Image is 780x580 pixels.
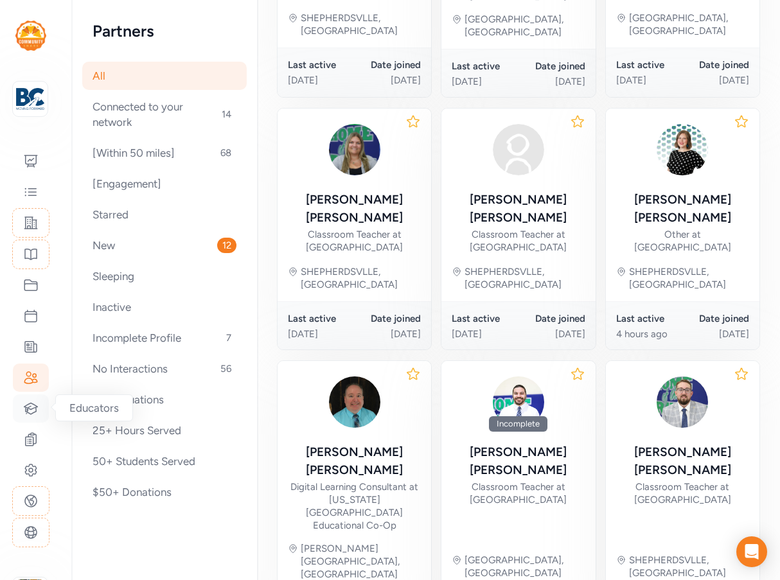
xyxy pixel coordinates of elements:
[616,191,749,227] div: [PERSON_NAME] [PERSON_NAME]
[651,119,713,180] img: L0T4gwDmRamowUAsDkZN
[355,328,421,340] div: [DATE]
[215,145,236,161] span: 68
[682,74,749,87] div: [DATE]
[519,75,585,88] div: [DATE]
[355,74,421,87] div: [DATE]
[452,443,585,479] div: [PERSON_NAME] [PERSON_NAME]
[519,328,585,340] div: [DATE]
[682,58,749,71] div: Date joined
[82,416,247,444] div: 25+ Hours Served
[651,371,713,433] img: t7Bmp0TnTNujvjzwMWFA
[82,293,247,321] div: Inactive
[15,21,46,51] img: logo
[288,228,421,254] div: Classroom Teacher at [GEOGRAPHIC_DATA]
[452,480,585,506] div: Classroom Teacher at [GEOGRAPHIC_DATA]
[452,328,519,340] div: [DATE]
[288,58,355,71] div: Last active
[288,443,421,479] div: [PERSON_NAME] [PERSON_NAME]
[616,58,683,71] div: Last active
[355,58,421,71] div: Date joined
[452,75,519,88] div: [DATE]
[682,312,749,325] div: Date joined
[682,328,749,340] div: [DATE]
[629,554,749,579] div: SHEPHERDSVLLE, [GEOGRAPHIC_DATA]
[465,554,585,579] div: [GEOGRAPHIC_DATA], [GEOGRAPHIC_DATA]
[324,371,386,433] img: Dtz8vhSQpGZvbmxDfeF8
[616,443,749,479] div: [PERSON_NAME] [PERSON_NAME]
[82,170,247,198] div: [Engagement]
[519,312,585,325] div: Date joined
[82,62,247,90] div: All
[82,200,247,229] div: Starred
[489,416,547,432] div: Incomplete
[629,265,749,291] div: SHEPHERDSVLLE, [GEOGRAPHIC_DATA]
[82,139,247,167] div: [Within 50 miles]
[288,191,421,227] div: [PERSON_NAME] [PERSON_NAME]
[465,265,585,291] div: SHEPHERDSVLLE, [GEOGRAPHIC_DATA]
[82,92,247,136] div: Connected to your network
[16,85,44,113] img: logo
[288,312,355,325] div: Last active
[488,371,549,433] img: 83Nfn7VJSQuo1KjdHEdZ
[736,536,767,567] div: Open Intercom Messenger
[324,119,386,180] img: CcSg2chRTu6Dh2RwuTKu
[452,60,519,73] div: Last active
[616,74,683,87] div: [DATE]
[217,107,236,122] span: 14
[215,361,236,376] span: 56
[82,355,247,383] div: No Interactions
[355,312,421,325] div: Date joined
[616,228,749,254] div: Other at [GEOGRAPHIC_DATA]
[93,21,236,41] h2: Partners
[288,328,355,340] div: [DATE]
[629,12,749,37] div: [GEOGRAPHIC_DATA], [GEOGRAPHIC_DATA]
[288,74,355,87] div: [DATE]
[465,13,585,39] div: [GEOGRAPHIC_DATA], [GEOGRAPHIC_DATA]
[616,328,683,340] div: 4 hours ago
[301,12,421,37] div: SHEPHERDSVLLE, [GEOGRAPHIC_DATA]
[488,119,549,180] img: avatar38fbb18c.svg
[82,324,247,352] div: Incomplete Profile
[82,447,247,475] div: 50+ Students Served
[301,265,421,291] div: SHEPHERDSVLLE, [GEOGRAPHIC_DATA]
[288,480,421,532] div: Digital Learning Consultant at [US_STATE][GEOGRAPHIC_DATA] Educational Co-Op
[452,191,585,227] div: [PERSON_NAME] [PERSON_NAME]
[82,385,247,414] div: 3+ Evaluations
[616,480,749,506] div: Classroom Teacher at [GEOGRAPHIC_DATA]
[82,262,247,290] div: Sleeping
[82,231,247,259] div: New
[217,238,236,253] span: 12
[519,60,585,73] div: Date joined
[82,478,247,506] div: $50+ Donations
[452,312,519,325] div: Last active
[616,312,683,325] div: Last active
[452,228,585,254] div: Classroom Teacher at [GEOGRAPHIC_DATA]
[221,330,236,346] span: 7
